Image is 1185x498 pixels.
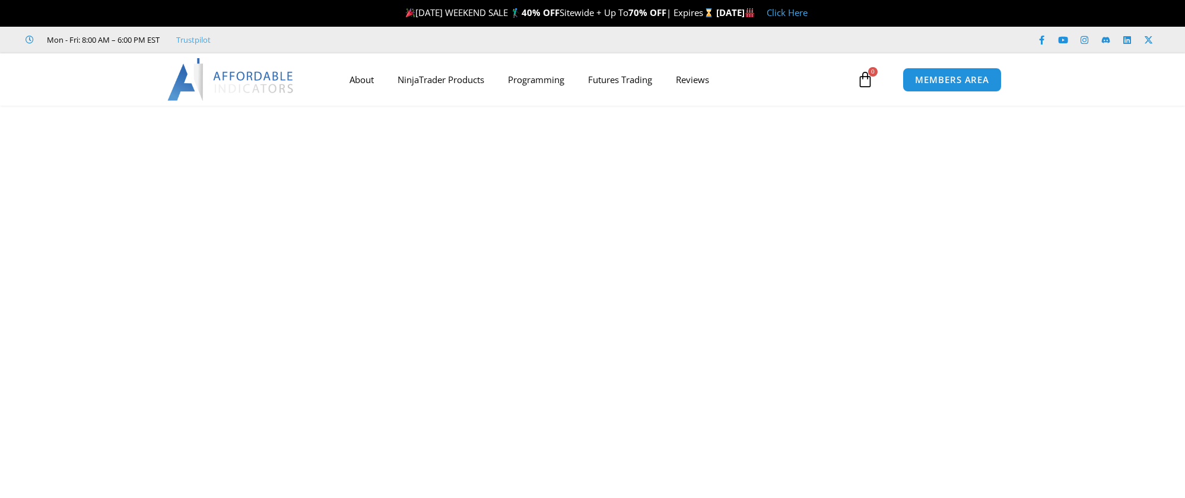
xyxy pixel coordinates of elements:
a: 0 [839,62,891,97]
a: Trustpilot [176,33,211,47]
span: 0 [868,67,878,77]
nav: Menu [338,66,854,93]
a: Futures Trading [576,66,664,93]
a: Programming [496,66,576,93]
a: MEMBERS AREA [903,68,1002,92]
strong: 40% OFF [522,7,560,18]
img: 🎉 [406,8,415,17]
span: Mon - Fri: 8:00 AM – 6:00 PM EST [44,33,160,47]
img: 🏭 [745,8,754,17]
strong: [DATE] [716,7,755,18]
a: NinjaTrader Products [386,66,496,93]
span: [DATE] WEEKEND SALE 🏌️‍♂️ Sitewide + Up To | Expires [403,7,716,18]
a: About [338,66,386,93]
span: MEMBERS AREA [915,75,989,84]
img: ⌛ [704,8,713,17]
a: Reviews [664,66,721,93]
strong: 70% OFF [628,7,666,18]
a: Click Here [767,7,808,18]
img: LogoAI | Affordable Indicators – NinjaTrader [167,58,295,101]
